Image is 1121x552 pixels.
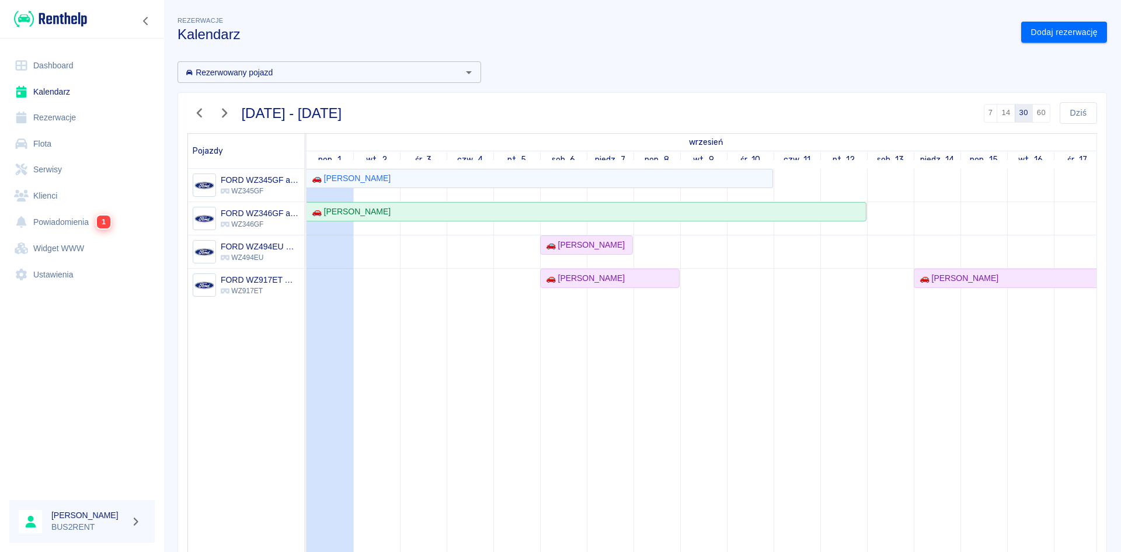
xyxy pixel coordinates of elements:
a: Kalendarz [9,79,155,105]
span: Pojazdy [193,146,223,156]
a: 4 września 2025 [454,151,486,168]
button: 30 dni [1015,104,1033,123]
h6: FORD WZ494EU manualny [221,241,300,252]
a: 14 września 2025 [917,151,958,168]
a: Dashboard [9,53,155,79]
img: Renthelp logo [14,9,87,29]
a: 1 września 2025 [686,134,726,151]
p: WZ345GF [221,186,300,196]
a: Rezerwacje [9,105,155,131]
div: 🚗 [PERSON_NAME] [307,206,391,218]
h6: FORD WZ346GF automat [221,207,300,219]
span: 1 [97,216,110,229]
button: 7 dni [984,104,998,123]
a: Powiadomienia1 [9,209,155,235]
a: 10 września 2025 [737,151,764,168]
input: Wyszukaj i wybierz pojazdy... [181,65,458,79]
p: WZ917ET [221,286,300,296]
button: Otwórz [461,64,477,81]
a: Klienci [9,183,155,209]
a: Flota [9,131,155,157]
a: 6 września 2025 [549,151,579,168]
span: Rezerwacje [177,17,223,24]
button: Dziś [1060,102,1097,124]
a: 16 września 2025 [1015,151,1046,168]
a: 9 września 2025 [690,151,717,168]
a: 17 września 2025 [1064,151,1090,168]
a: 12 września 2025 [830,151,858,168]
a: 7 września 2025 [592,151,628,168]
a: 15 września 2025 [967,151,1001,168]
div: 🚗 [PERSON_NAME] [307,172,391,185]
a: Dodaj rezerwację [1021,22,1107,43]
a: Renthelp logo [9,9,87,29]
div: 🚗 [PERSON_NAME] [541,272,625,284]
p: WZ494EU [221,252,300,263]
img: Image [194,242,214,262]
a: 8 września 2025 [642,151,672,168]
img: Image [194,276,214,295]
a: Widget WWW [9,235,155,262]
img: Image [194,209,214,228]
h6: [PERSON_NAME] [51,509,126,521]
h6: FORD WZ917ET manualny [221,274,300,286]
a: Ustawienia [9,262,155,288]
h3: [DATE] - [DATE] [242,105,342,121]
button: Zwiń nawigację [137,13,155,29]
p: BUS2RENT [51,521,126,533]
button: 60 dni [1032,104,1050,123]
img: Image [194,176,214,195]
a: 5 września 2025 [504,151,530,168]
h6: FORD WZ345GF automat [221,174,300,186]
div: 🚗 [PERSON_NAME] [541,239,625,251]
a: 1 września 2025 [315,151,344,168]
a: 2 września 2025 [363,151,390,168]
h3: Kalendarz [177,26,1012,43]
p: WZ346GF [221,219,300,230]
a: Serwisy [9,157,155,183]
a: 13 września 2025 [874,151,907,168]
a: 3 września 2025 [412,151,435,168]
button: 14 dni [997,104,1015,123]
div: 🚗 [PERSON_NAME] [915,272,998,284]
a: 11 września 2025 [781,151,814,168]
